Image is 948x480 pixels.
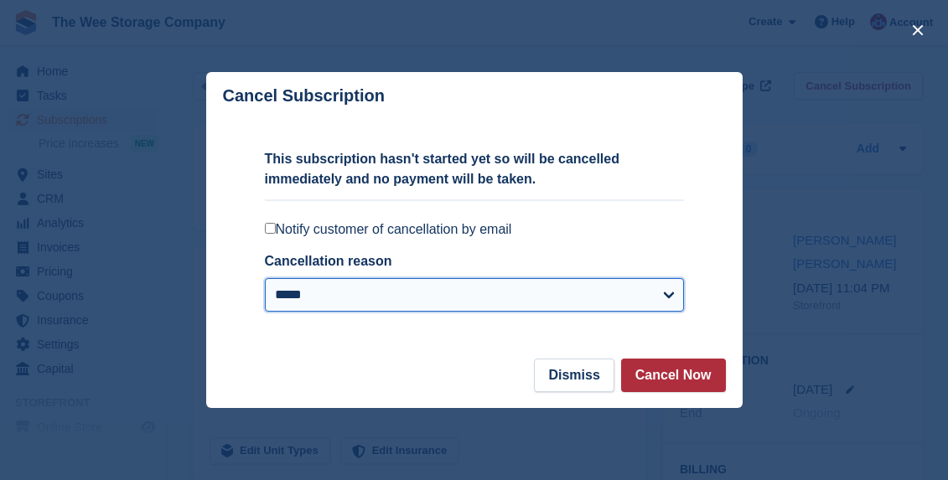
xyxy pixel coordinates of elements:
[904,17,931,44] button: close
[534,359,614,392] button: Dismiss
[265,254,392,268] label: Cancellation reason
[265,149,684,189] p: This subscription hasn't started yet so will be cancelled immediately and no payment will be taken.
[223,86,385,106] p: Cancel Subscription
[265,221,684,238] label: Notify customer of cancellation by email
[621,359,726,392] button: Cancel Now
[265,223,276,234] input: Notify customer of cancellation by email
